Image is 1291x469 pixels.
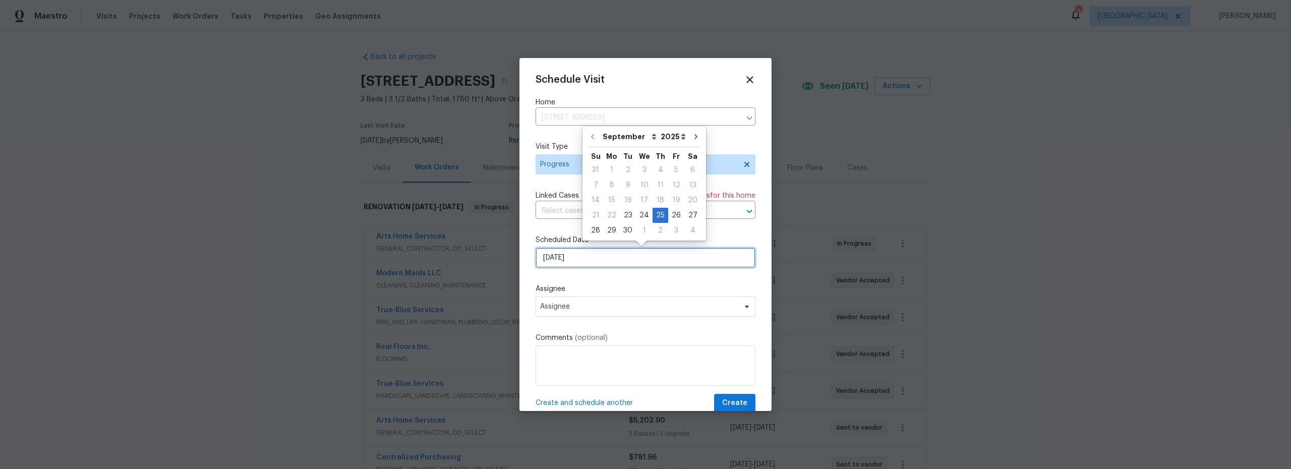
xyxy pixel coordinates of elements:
[588,178,604,192] div: 7
[653,208,668,222] div: 25
[620,162,636,178] div: Tue Sep 02 2025
[668,223,684,238] div: Fri Oct 03 2025
[536,248,755,268] input: M/D/YYYY
[684,178,701,192] div: 13
[620,193,636,208] div: Tue Sep 16 2025
[588,162,604,178] div: Sun Aug 31 2025
[653,162,668,178] div: Thu Sep 04 2025
[604,208,620,222] div: 22
[668,178,684,192] div: 12
[714,394,755,413] button: Create
[604,193,620,207] div: 15
[536,235,755,245] label: Scheduled Date
[636,178,653,192] div: 10
[604,223,620,238] div: Mon Sep 29 2025
[653,193,668,208] div: Thu Sep 18 2025
[639,153,650,160] abbr: Wednesday
[653,163,668,177] div: 4
[620,193,636,207] div: 16
[636,178,653,193] div: Wed Sep 10 2025
[588,223,604,238] div: Sun Sep 28 2025
[604,163,620,177] div: 1
[536,110,740,126] input: Enter in an address
[742,204,756,218] button: Open
[636,208,653,223] div: Wed Sep 24 2025
[536,203,727,219] input: Select cases
[684,162,701,178] div: Sat Sep 06 2025
[588,223,604,238] div: 28
[668,208,684,222] div: 26
[668,162,684,178] div: Fri Sep 05 2025
[668,178,684,193] div: Fri Sep 12 2025
[636,208,653,222] div: 24
[536,75,605,85] span: Schedule Visit
[604,208,620,223] div: Mon Sep 22 2025
[588,178,604,193] div: Sun Sep 07 2025
[636,223,653,238] div: Wed Oct 01 2025
[588,193,604,207] div: 14
[653,208,668,223] div: Thu Sep 25 2025
[585,127,600,147] button: Go to previous month
[684,223,701,238] div: 4
[536,333,755,343] label: Comments
[653,178,668,192] div: 11
[620,208,636,223] div: Tue Sep 23 2025
[684,223,701,238] div: Sat Oct 04 2025
[600,129,658,144] select: Month
[684,193,701,208] div: Sat Sep 20 2025
[656,153,665,160] abbr: Thursday
[653,178,668,193] div: Thu Sep 11 2025
[620,163,636,177] div: 2
[588,208,604,223] div: Sun Sep 21 2025
[620,178,636,192] div: 9
[668,223,684,238] div: 3
[536,398,633,408] span: Create and schedule another
[684,178,701,193] div: Sat Sep 13 2025
[636,193,653,208] div: Wed Sep 17 2025
[588,208,604,222] div: 21
[688,153,697,160] abbr: Saturday
[658,129,688,144] select: Year
[575,334,608,341] span: (optional)
[604,193,620,208] div: Mon Sep 15 2025
[668,208,684,223] div: Fri Sep 26 2025
[636,162,653,178] div: Wed Sep 03 2025
[673,153,680,160] abbr: Friday
[653,223,668,238] div: 2
[536,191,579,201] span: Linked Cases
[668,193,684,208] div: Fri Sep 19 2025
[536,284,755,294] label: Assignee
[588,193,604,208] div: Sun Sep 14 2025
[688,127,703,147] button: Go to next month
[591,153,601,160] abbr: Sunday
[684,163,701,177] div: 6
[620,223,636,238] div: 30
[620,223,636,238] div: Tue Sep 30 2025
[620,208,636,222] div: 23
[540,159,736,169] span: Progress
[653,193,668,207] div: 18
[623,153,632,160] abbr: Tuesday
[604,178,620,193] div: Mon Sep 08 2025
[684,193,701,207] div: 20
[636,223,653,238] div: 1
[604,223,620,238] div: 29
[653,223,668,238] div: Thu Oct 02 2025
[606,153,617,160] abbr: Monday
[744,74,755,85] span: Close
[540,303,738,311] span: Assignee
[722,397,747,409] span: Create
[636,163,653,177] div: 3
[668,163,684,177] div: 5
[668,193,684,207] div: 19
[604,162,620,178] div: Mon Sep 01 2025
[636,193,653,207] div: 17
[684,208,701,222] div: 27
[604,178,620,192] div: 8
[620,178,636,193] div: Tue Sep 09 2025
[536,142,755,152] label: Visit Type
[536,97,755,107] label: Home
[684,208,701,223] div: Sat Sep 27 2025
[588,163,604,177] div: 31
